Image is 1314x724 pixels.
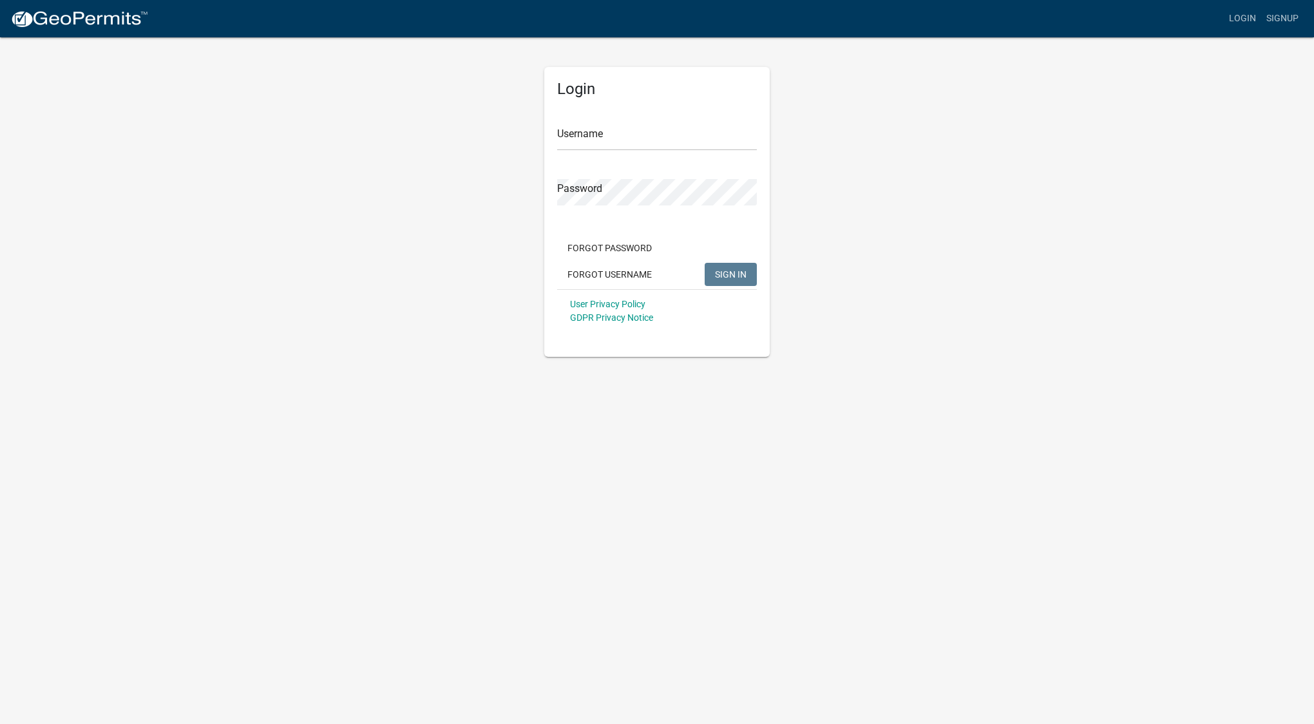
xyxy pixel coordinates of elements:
a: User Privacy Policy [570,299,645,309]
button: SIGN IN [705,263,757,286]
a: GDPR Privacy Notice [570,312,653,323]
span: SIGN IN [715,269,747,279]
button: Forgot Password [557,236,662,260]
button: Forgot Username [557,263,662,286]
h5: Login [557,80,757,99]
a: Login [1224,6,1261,31]
a: Signup [1261,6,1304,31]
